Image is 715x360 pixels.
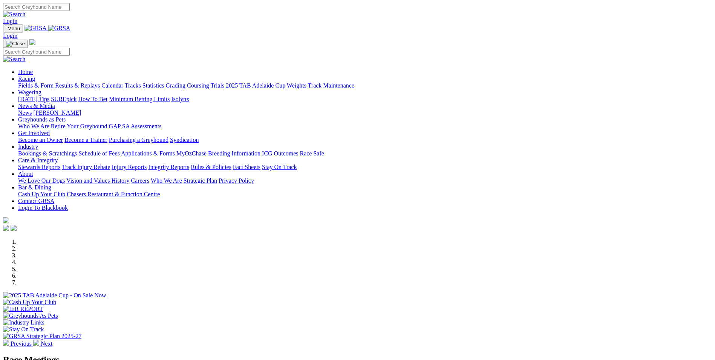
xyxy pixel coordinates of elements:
[18,150,77,157] a: Bookings & Scratchings
[3,56,26,63] img: Search
[33,109,81,116] a: [PERSON_NAME]
[308,82,354,89] a: Track Maintenance
[48,25,70,32] img: GRSA
[29,39,35,45] img: logo-grsa-white.png
[109,137,168,143] a: Purchasing a Greyhound
[18,137,712,143] div: Get Involved
[18,191,65,197] a: Cash Up Your Club
[11,340,32,347] span: Previous
[3,326,44,333] img: Stay On Track
[176,150,207,157] a: MyOzChase
[3,217,9,223] img: logo-grsa-white.png
[18,69,33,75] a: Home
[64,137,107,143] a: Become a Trainer
[18,191,712,198] div: Bar & Dining
[184,177,217,184] a: Strategic Plan
[18,177,65,184] a: We Love Our Dogs
[125,82,141,89] a: Tracks
[171,96,189,102] a: Isolynx
[18,164,60,170] a: Stewards Reports
[18,123,49,129] a: Who We Are
[226,82,285,89] a: 2025 TAB Adelaide Cup
[51,123,107,129] a: Retire Your Greyhound
[3,18,17,24] a: Login
[18,109,32,116] a: News
[33,340,52,347] a: Next
[18,198,54,204] a: Contact GRSA
[41,340,52,347] span: Next
[18,164,712,171] div: Care & Integrity
[3,32,17,39] a: Login
[18,177,712,184] div: About
[67,191,160,197] a: Chasers Restaurant & Function Centre
[3,225,9,231] img: facebook.svg
[18,75,35,82] a: Racing
[78,150,119,157] a: Schedule of Fees
[109,123,162,129] a: GAP SA Assessments
[121,150,175,157] a: Applications & Forms
[262,164,297,170] a: Stay On Track
[18,143,38,150] a: Industry
[151,177,182,184] a: Who We Are
[287,82,306,89] a: Weights
[18,109,712,116] div: News & Media
[24,25,47,32] img: GRSA
[8,26,20,31] span: Menu
[148,164,189,170] a: Integrity Reports
[11,225,17,231] img: twitter.svg
[3,40,28,48] button: Toggle navigation
[33,340,39,346] img: chevron-right-pager-white.svg
[78,96,108,102] a: How To Bet
[191,164,231,170] a: Rules & Policies
[3,333,81,340] img: GRSA Strategic Plan 2025-27
[18,82,712,89] div: Racing
[3,3,70,11] input: Search
[3,306,43,312] img: IER REPORT
[3,319,44,326] img: Industry Links
[55,82,100,89] a: Results & Replays
[18,96,712,103] div: Wagering
[101,82,123,89] a: Calendar
[112,164,147,170] a: Injury Reports
[3,312,58,319] img: Greyhounds As Pets
[300,150,324,157] a: Race Safe
[18,103,55,109] a: News & Media
[208,150,260,157] a: Breeding Information
[18,137,63,143] a: Become an Owner
[62,164,110,170] a: Track Injury Rebate
[18,130,50,136] a: Get Involved
[166,82,185,89] a: Grading
[18,171,33,177] a: About
[3,11,26,18] img: Search
[18,96,49,102] a: [DATE] Tips
[18,205,68,211] a: Login To Blackbook
[111,177,129,184] a: History
[3,340,33,347] a: Previous
[210,82,224,89] a: Trials
[18,82,54,89] a: Fields & Form
[131,177,149,184] a: Careers
[3,48,70,56] input: Search
[6,41,25,47] img: Close
[187,82,209,89] a: Coursing
[18,89,41,95] a: Wagering
[18,116,66,123] a: Greyhounds as Pets
[219,177,254,184] a: Privacy Policy
[18,123,712,130] div: Greyhounds as Pets
[3,25,23,32] button: Toggle navigation
[51,96,77,102] a: SUREpick
[142,82,164,89] a: Statistics
[170,137,199,143] a: Syndication
[233,164,260,170] a: Fact Sheets
[18,184,51,191] a: Bar & Dining
[262,150,298,157] a: ICG Outcomes
[18,157,58,163] a: Care & Integrity
[3,292,106,299] img: 2025 TAB Adelaide Cup - On Sale Now
[3,299,56,306] img: Cash Up Your Club
[66,177,110,184] a: Vision and Values
[3,340,9,346] img: chevron-left-pager-white.svg
[18,150,712,157] div: Industry
[109,96,170,102] a: Minimum Betting Limits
